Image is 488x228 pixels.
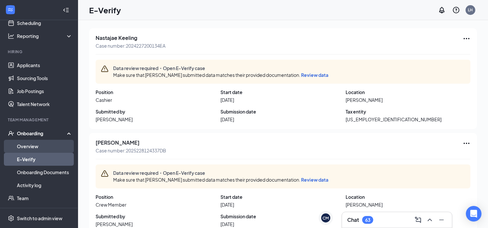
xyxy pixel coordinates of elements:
[113,72,328,78] span: Make sure that [PERSON_NAME] submitted data matches their provided documentation.
[346,108,470,115] span: Tax entity
[96,116,220,123] span: [PERSON_NAME]
[346,194,470,200] span: Location
[17,140,73,153] a: Overview
[63,7,69,13] svg: Collapse
[220,89,345,95] span: Start date
[301,177,328,183] span: Review data
[413,215,423,225] button: ComposeMessage
[346,97,470,103] span: [PERSON_NAME]
[346,201,470,208] span: [PERSON_NAME]
[346,116,470,123] span: [US_EMPLOYER_IDENTIFICATION_NUMBER]
[17,166,73,179] a: Onboarding Documents
[17,59,73,72] a: Applicants
[8,117,71,123] div: Team Management
[414,216,422,224] svg: ComposeMessage
[96,42,165,49] span: Case number: 2024227200134EA
[17,153,73,166] a: E-Verify
[96,97,220,103] span: Cashier
[220,213,345,220] span: Submission date
[8,130,14,137] svg: UserCheck
[7,6,14,13] svg: WorkstreamLogo
[438,216,445,224] svg: Minimize
[17,179,73,192] a: Activity log
[96,201,220,208] span: Crew Member
[220,116,345,123] span: [DATE]
[8,49,71,54] div: Hiring
[323,215,329,221] div: CM
[96,221,220,227] span: [PERSON_NAME]
[8,215,14,222] svg: Settings
[425,215,435,225] button: ChevronUp
[17,130,67,137] div: Onboarding
[347,216,359,223] h3: Chat
[96,147,166,154] span: Case number: 2025228124337DB
[220,221,345,227] span: [DATE]
[463,35,470,42] svg: Ellipses
[17,215,62,222] div: Switch to admin view
[220,201,345,208] span: [DATE]
[436,215,447,225] button: Minimize
[468,7,473,13] div: LH
[438,6,446,14] svg: Notifications
[96,194,220,200] span: Position
[89,5,121,16] h1: E-Verify
[17,17,73,30] a: Scheduling
[220,97,345,103] span: [DATE]
[220,108,345,115] span: Submission date
[17,205,73,218] a: DocumentsCrown
[17,33,73,39] div: Reporting
[113,65,331,71] span: Data review required・Open E-Verify case
[113,177,328,183] span: Make sure that [PERSON_NAME] submitted data matches their provided documentation.
[346,89,470,95] span: Location
[113,170,331,176] span: Data review required・Open E-Verify case
[96,89,220,95] span: Position
[96,108,220,115] span: Submitted by
[220,194,345,200] span: Start date
[301,72,328,78] span: Review data
[17,192,73,205] a: Team
[96,213,220,220] span: Submitted by
[96,35,165,41] span: Nastajae Keeling
[466,206,481,222] div: Open Intercom Messenger
[463,139,470,147] svg: Ellipses
[452,6,460,14] svg: QuestionInfo
[101,65,109,73] svg: Warning
[17,98,73,111] a: Talent Network
[96,139,166,146] span: [PERSON_NAME]
[101,170,109,177] svg: Warning
[17,85,73,98] a: Job Postings
[17,72,73,85] a: Sourcing Tools
[426,216,434,224] svg: ChevronUp
[8,33,14,39] svg: Analysis
[365,217,370,223] div: 63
